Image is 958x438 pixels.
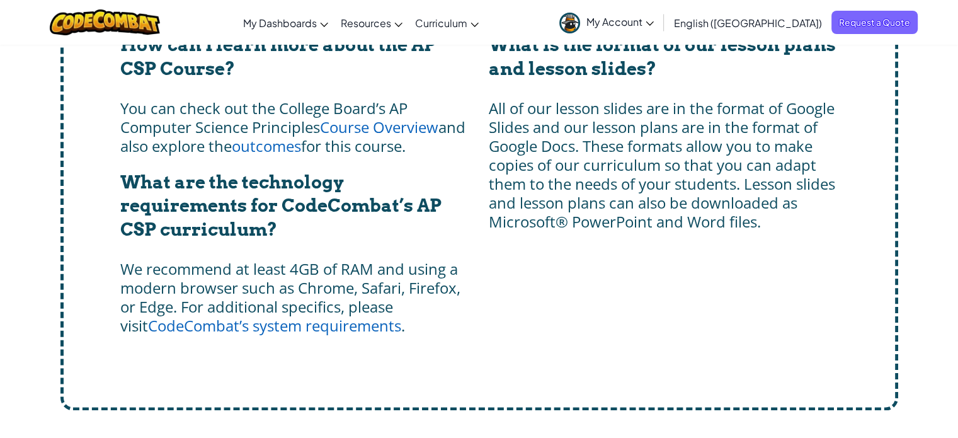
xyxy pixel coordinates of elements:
span: English ([GEOGRAPHIC_DATA]) [674,16,822,30]
span: My Account [586,15,654,28]
div: What is the format of our lesson plans and lesson slides? [489,33,838,81]
a: Course Overview [320,117,438,137]
div: All of our lesson slides are in the format of Google Slides and our lesson plans are in the forma... [489,99,838,231]
a: My Account [553,3,660,42]
a: Request a Quote [831,11,918,34]
a: Curriculum [409,6,485,40]
div: We recommend at least 4GB of RAM and using a modern browser such as Chrome, Safari, Firefox, or E... [120,260,470,335]
img: avatar [559,13,580,33]
a: My Dashboards [237,6,334,40]
div: You can check out the College Board’s AP Computer Science Principles and also explore the for thi... [120,99,470,156]
a: CodeCombat’s system requirements [148,315,401,336]
a: English ([GEOGRAPHIC_DATA]) [668,6,828,40]
span: Curriculum [415,16,467,30]
a: Resources [334,6,409,40]
div: How can I learn more about the AP CSP Course? [120,33,470,81]
div: What are the technology requirements for CodeCombat’s AP CSP curriculum? [120,171,470,242]
img: CodeCombat logo [50,9,160,35]
span: My Dashboards [243,16,317,30]
span: Resources [341,16,391,30]
a: outcomes [232,135,301,156]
